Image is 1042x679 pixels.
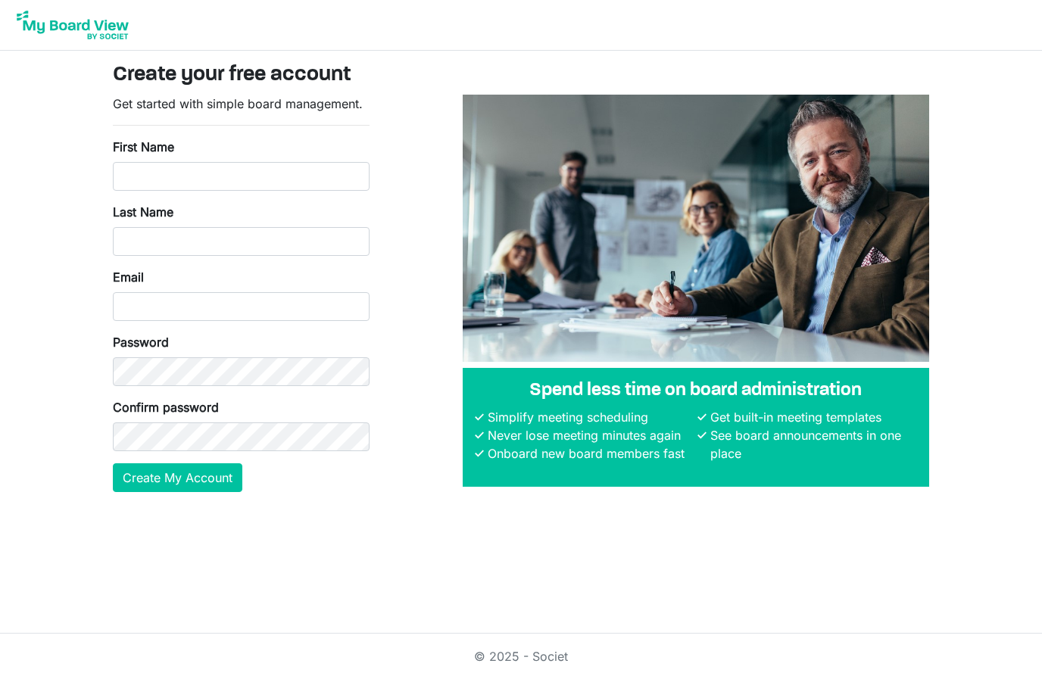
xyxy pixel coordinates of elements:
[113,398,219,416] label: Confirm password
[113,63,929,89] h3: Create your free account
[474,649,568,664] a: © 2025 - Societ
[113,203,173,221] label: Last Name
[707,408,917,426] li: Get built-in meeting templates
[484,426,694,444] li: Never lose meeting minutes again
[113,96,363,111] span: Get started with simple board management.
[113,268,144,286] label: Email
[707,426,917,463] li: See board announcements in one place
[113,463,242,492] button: Create My Account
[113,138,174,156] label: First Name
[463,95,929,362] img: A photograph of board members sitting at a table
[484,444,694,463] li: Onboard new board members fast
[12,6,133,44] img: My Board View Logo
[113,333,169,351] label: Password
[475,380,917,402] h4: Spend less time on board administration
[484,408,694,426] li: Simplify meeting scheduling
